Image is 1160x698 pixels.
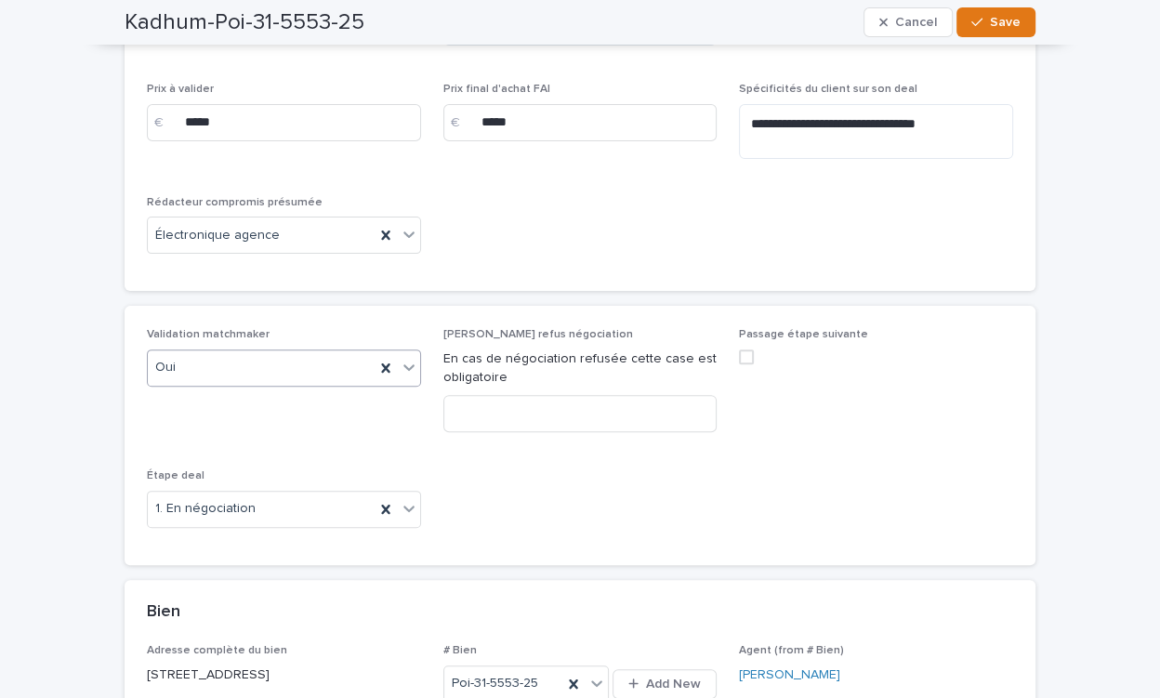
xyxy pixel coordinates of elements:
[443,104,481,141] div: €
[452,674,538,693] span: Poi-31-5553-25
[147,645,287,656] span: Adresse complète du bien
[155,358,176,377] span: Oui
[443,349,718,389] p: En cas de négociation refusée cette case est obligatoire
[155,226,280,245] span: Électronique agence
[147,84,214,95] span: Prix à valider
[990,16,1021,29] span: Save
[443,645,477,656] span: # Bien
[739,665,840,685] a: [PERSON_NAME]
[956,7,1035,37] button: Save
[739,645,844,656] span: Agent (from # Bien)
[147,665,421,685] p: [STREET_ADDRESS]
[155,499,256,519] span: 1. En négociation
[147,197,323,208] span: Rédacteur compromis présumée
[739,329,868,340] span: Passage étape suivante
[147,602,180,623] h2: Bien
[147,470,204,481] span: Étape deal
[125,9,364,36] h2: Kadhum-Poi-31-5553-25
[147,329,270,340] span: Validation matchmaker
[646,678,701,691] span: Add New
[739,84,917,95] span: Spécificités du client sur son deal
[895,16,937,29] span: Cancel
[443,329,633,340] span: [PERSON_NAME] refus négociation
[863,7,953,37] button: Cancel
[147,104,184,141] div: €
[443,84,550,95] span: Prix final d'achat FAI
